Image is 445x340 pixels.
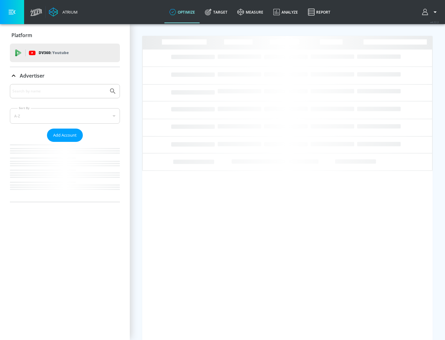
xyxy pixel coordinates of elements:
a: Analyze [268,1,303,23]
span: Add Account [53,132,77,139]
p: Platform [11,32,32,39]
input: Search by name [12,87,106,95]
button: Add Account [47,129,83,142]
div: Atrium [60,9,78,15]
p: Advertiser [20,72,44,79]
a: Atrium [49,7,78,17]
a: optimize [164,1,200,23]
a: Target [200,1,232,23]
div: Advertiser [10,67,120,84]
p: DV360: [39,49,69,56]
div: A-Z [10,108,120,124]
label: Sort By [18,106,31,110]
div: Platform [10,27,120,44]
div: Advertiser [10,84,120,202]
div: DV360: Youtube [10,44,120,62]
p: Youtube [52,49,69,56]
nav: list of Advertiser [10,142,120,202]
span: v 4.22.2 [430,20,439,24]
a: Report [303,1,335,23]
a: measure [232,1,268,23]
